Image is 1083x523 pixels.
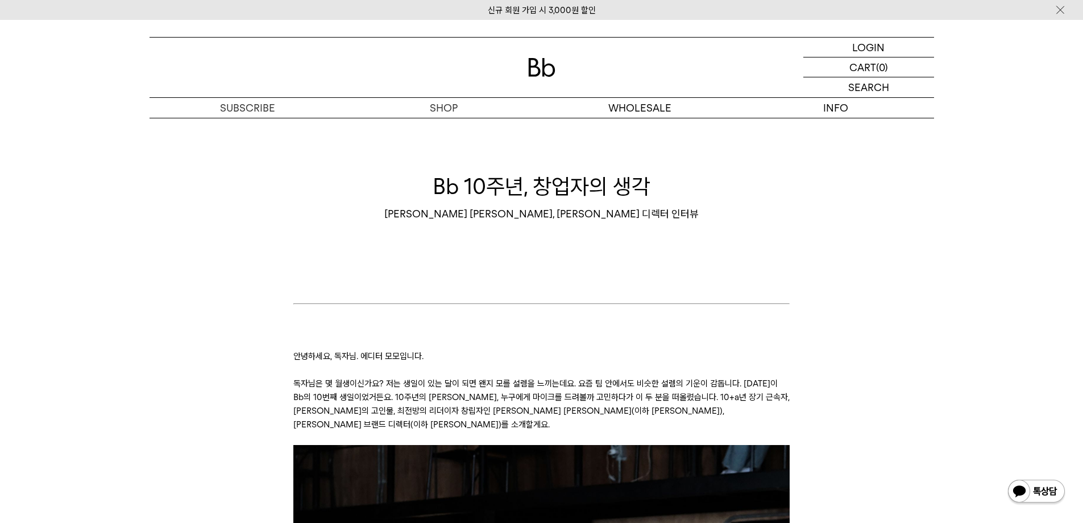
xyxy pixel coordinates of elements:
[1007,479,1066,506] img: 카카오톡 채널 1:1 채팅 버튼
[849,57,876,77] p: CART
[803,38,934,57] a: LOGIN
[542,98,738,118] p: WHOLESALE
[528,58,555,77] img: 로고
[293,377,790,431] p: 독자님은 몇 월생이신가요? 저는 생일이 있는 달이 되면 왠지 모를 설렘을 느끼는데요. 요즘 팀 안에서도 비슷한 설렘의 기운이 감돕니다. [DATE]이 Bb의 10번째 생일이었...
[150,207,934,221] div: [PERSON_NAME] [PERSON_NAME], [PERSON_NAME] 디렉터 인터뷰
[488,5,596,15] a: 신규 회원 가입 시 3,000원 할인
[150,98,346,118] a: SUBSCRIBE
[852,38,885,57] p: LOGIN
[876,57,888,77] p: (0)
[803,57,934,77] a: CART (0)
[293,349,790,363] p: 안녕하세요, 독자님. 에디터 모모입니다.
[150,171,934,201] h1: Bb 10주년, 창업자의 생각
[848,77,889,97] p: SEARCH
[346,98,542,118] a: SHOP
[738,98,934,118] p: INFO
